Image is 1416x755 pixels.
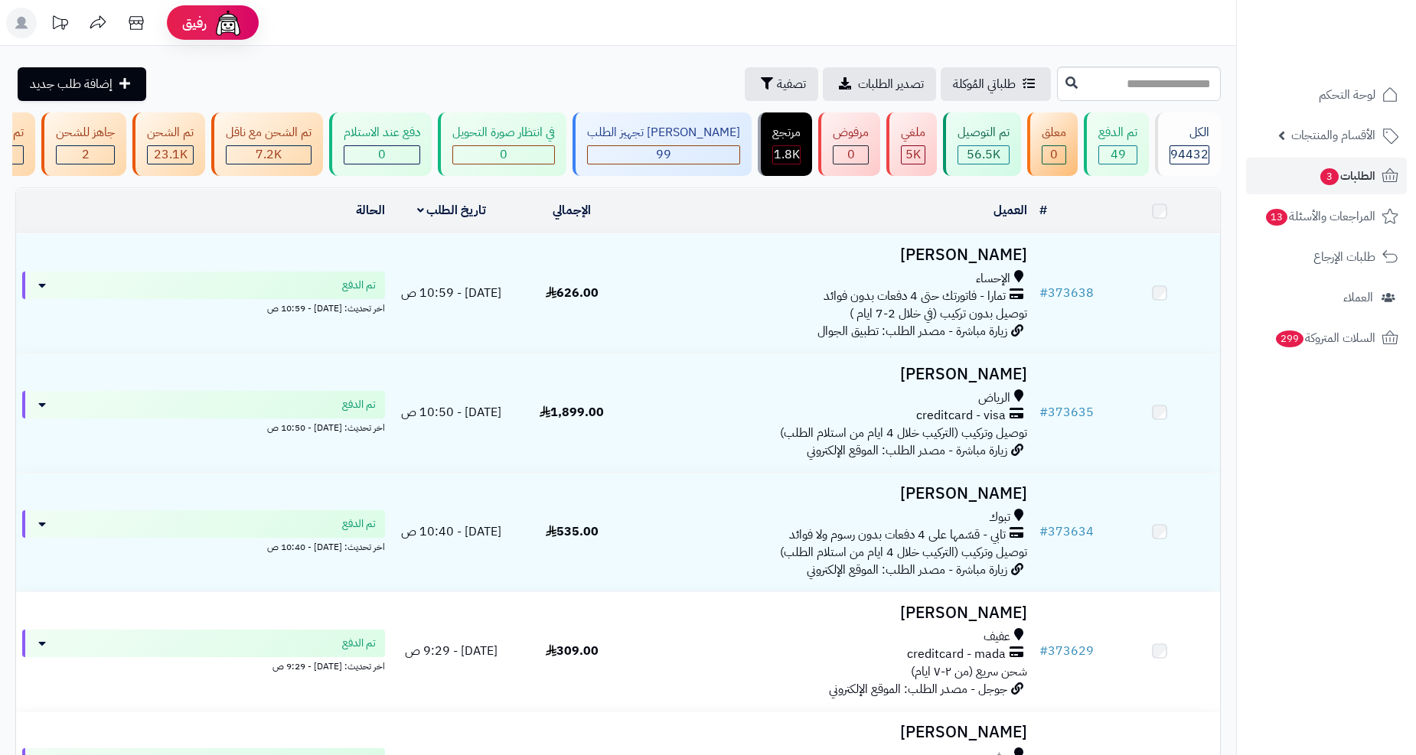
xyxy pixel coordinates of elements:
[1170,145,1209,164] span: 94432
[1039,284,1094,302] a: #373638
[1039,403,1048,421] span: #
[745,67,818,101] button: تصفية
[344,124,420,142] div: دفع عند الاستلام
[989,509,1010,526] span: تبوك
[833,124,869,142] div: مرفوض
[829,680,1007,698] span: جوجل - مصدر الطلب: الموقع الإلكتروني
[546,642,599,660] span: 309.00
[1274,327,1375,349] span: السلات المتروكة
[1050,145,1058,164] span: 0
[342,278,376,293] span: تم الدفع
[807,441,1007,460] span: زيارة مباشرة - مصدر الطلب: الموقع الإلكتروني
[1111,145,1126,164] span: 49
[401,403,501,421] span: [DATE] - 10:50 ص
[780,543,1027,561] span: توصيل وتركيب (التركيب خلال 4 ايام من استلام الطلب)
[356,201,385,220] a: الحالة
[883,112,940,176] a: ملغي 5K
[1152,112,1224,176] a: الكل94432
[1170,124,1209,142] div: الكل
[1343,287,1373,308] span: العملاء
[1246,239,1407,275] a: طلبات الإرجاع
[1246,158,1407,194] a: الطلبات3
[41,8,79,42] a: تحديثات المنصة
[1039,522,1048,541] span: #
[22,538,385,554] div: اخر تحديث: [DATE] - 10:40 ص
[256,145,282,164] span: 7.2K
[656,145,671,164] span: 99
[1042,146,1065,164] div: 0
[1266,209,1287,226] span: 13
[1319,165,1375,187] span: الطلبات
[18,67,146,101] a: إضافة طلب جديد
[500,145,507,164] span: 0
[967,145,1000,164] span: 56.5K
[834,146,868,164] div: 0
[1320,168,1339,185] span: 3
[569,112,755,176] a: [PERSON_NAME] تجهيز الطلب 99
[546,522,599,541] span: 535.00
[901,124,925,142] div: ملغي
[905,145,921,164] span: 5K
[638,246,1027,264] h3: [PERSON_NAME]
[326,112,435,176] a: دفع عند الاستلام 0
[226,124,312,142] div: تم الشحن مع ناقل
[774,145,800,164] span: 1.8K
[1264,206,1375,227] span: المراجعات والأسئلة
[911,662,1027,681] span: شحن سريع (من ٢-٧ ايام)
[56,124,115,142] div: جاهز للشحن
[772,124,801,142] div: مرتجع
[823,67,936,101] a: تصدير الطلبات
[1039,642,1094,660] a: #373629
[638,366,1027,383] h3: [PERSON_NAME]
[993,201,1027,220] a: العميل
[147,124,194,142] div: تم الشحن
[148,146,193,164] div: 23121
[817,322,1007,340] span: زيارة مباشرة - مصدر الطلب: تطبيق الجوال
[940,112,1024,176] a: تم التوصيل 56.5K
[953,75,1016,93] span: طلباتي المُوكلة
[638,485,1027,503] h3: [PERSON_NAME]
[1246,279,1407,316] a: العملاء
[405,642,498,660] span: [DATE] - 9:29 ص
[1024,112,1081,176] a: معلق 0
[773,146,800,164] div: 1806
[553,201,591,220] a: الإجمالي
[824,288,1006,305] span: تمارا - فاتورتك حتى 4 دفعات بدون فوائد
[546,284,599,302] span: 626.00
[1081,112,1152,176] a: تم الدفع 49
[916,407,1006,425] span: creditcard - visa
[858,75,924,93] span: تصدير الطلبات
[342,397,376,412] span: تم الدفع
[378,145,386,164] span: 0
[638,604,1027,622] h3: [PERSON_NAME]
[815,112,883,176] a: مرفوض 0
[22,418,385,434] div: اخر تحديث: [DATE] - 10:50 ص
[22,657,385,673] div: اخر تحديث: [DATE] - 9:29 ص
[1313,246,1375,268] span: طلبات الإرجاع
[1099,146,1137,164] div: 49
[1291,125,1375,146] span: الأقسام والمنتجات
[1246,76,1407,113] a: لوحة التحكم
[1246,320,1407,356] a: السلات المتروكة299
[1319,84,1375,106] span: لوحة التحكم
[22,299,385,315] div: اخر تحديث: [DATE] - 10:59 ص
[638,724,1027,741] h3: [PERSON_NAME]
[976,270,1010,288] span: الإحساء
[958,146,1009,164] div: 56486
[907,646,1006,663] span: creditcard - mada
[213,8,243,38] img: ai-face.png
[227,146,311,164] div: 7223
[344,146,419,164] div: 0
[1039,284,1048,302] span: #
[780,424,1027,442] span: توصيل وتركيب (التركيب خلال 4 ايام من استلام الطلب)
[1039,403,1094,421] a: #373635
[452,124,555,142] div: في انتظار صورة التحويل
[587,124,740,142] div: [PERSON_NAME] تجهيز الطلب
[1039,642,1048,660] span: #
[435,112,569,176] a: في انتظار صورة التحويل 0
[941,67,1051,101] a: طلباتي المُوكلة
[978,389,1010,407] span: الرياض
[958,124,1010,142] div: تم التوصيل
[401,284,501,302] span: [DATE] - 10:59 ص
[1039,522,1094,541] a: #373634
